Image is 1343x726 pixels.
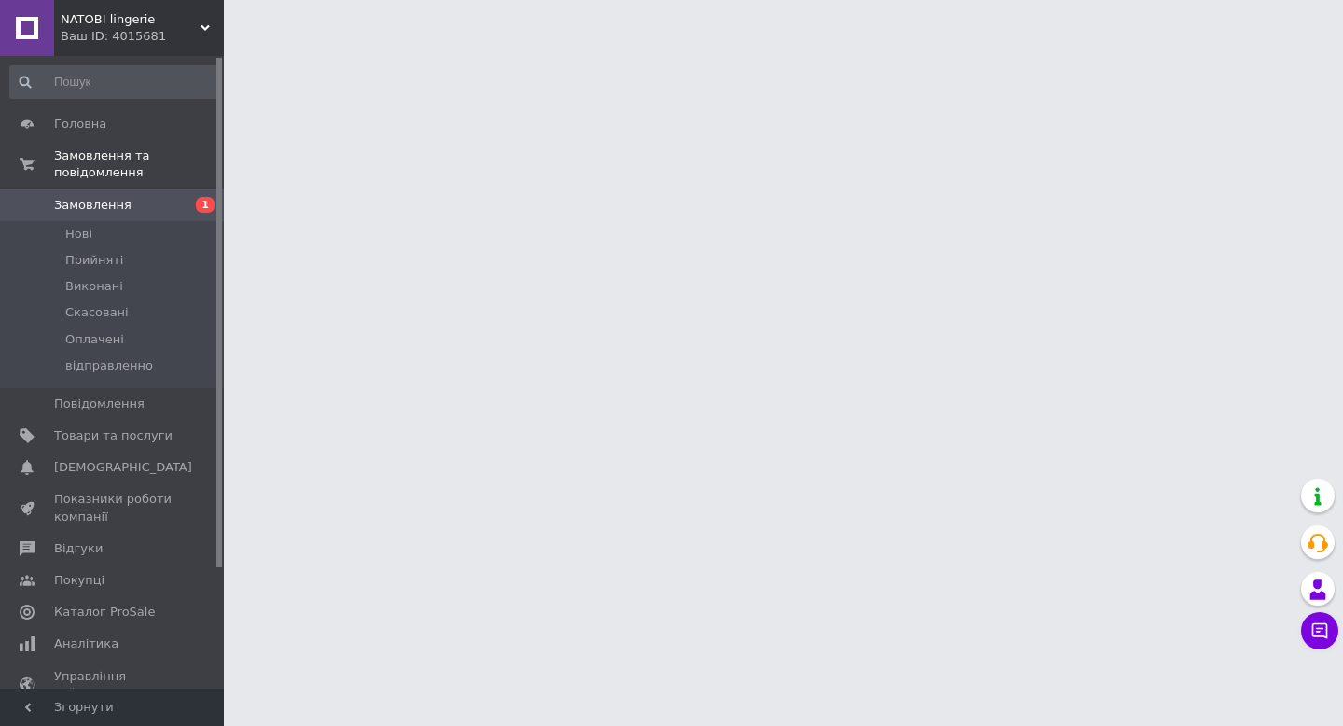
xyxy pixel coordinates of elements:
span: Управління сайтом [54,668,173,702]
span: Товари та послуги [54,427,173,444]
span: відправленно [65,357,153,374]
span: Замовлення [54,197,132,214]
span: Каталог ProSale [54,604,155,621]
span: Скасовані [65,304,129,321]
span: Повідомлення [54,396,145,412]
span: Відгуки [54,540,103,557]
span: Покупці [54,572,104,589]
span: Головна [54,116,106,133]
span: NATOBI lingerie [61,11,201,28]
input: Пошук [9,65,220,99]
div: Ваш ID: 4015681 [61,28,224,45]
span: Показники роботи компанії [54,491,173,524]
span: Прийняті [65,252,123,269]
button: Чат з покупцем [1301,612,1338,649]
span: Нові [65,226,92,243]
span: Виконані [65,278,123,295]
span: Замовлення та повідомлення [54,147,224,181]
span: Оплачені [65,331,124,348]
span: [DEMOGRAPHIC_DATA] [54,459,192,476]
span: 1 [196,197,215,213]
span: Аналітика [54,635,118,652]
